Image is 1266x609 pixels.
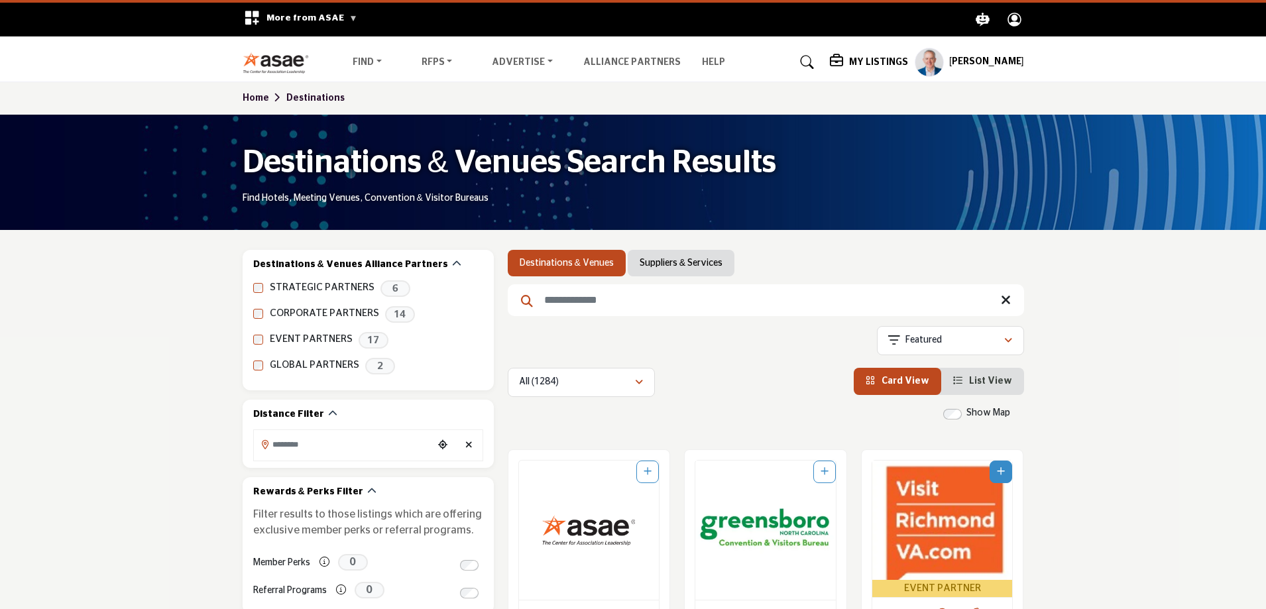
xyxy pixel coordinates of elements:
[459,431,479,460] div: Clear search location
[941,368,1024,395] li: List View
[270,306,379,321] label: CORPORATE PARTNERS
[821,467,829,476] a: Add To List
[380,280,410,297] span: 6
[270,332,353,347] label: EVENT PARTNERS
[872,461,1013,580] img: Richmond Region Tourism
[253,486,363,499] h2: Rewards & Perks Filter
[915,48,944,77] button: Show hide supplier dropdown
[433,431,453,460] div: Choose your current location
[905,334,942,347] p: Featured
[969,376,1012,386] span: List View
[695,461,836,600] img: Greensboro Area CVB
[412,53,462,72] a: RFPs
[997,467,1005,476] a: Add To List
[270,358,359,373] label: GLOBAL PARTNERS
[359,332,388,349] span: 17
[253,551,310,575] label: Member Perks
[787,52,823,73] a: Search
[866,376,929,386] a: View Card
[519,376,559,389] p: All (1284)
[253,408,324,421] h2: Distance Filter
[882,376,929,386] span: Card View
[460,588,479,598] input: Switch to Referral Programs
[243,93,286,103] a: Home
[365,358,395,374] span: 2
[508,368,655,397] button: All (1284)
[253,258,448,272] h2: Destinations & Venues Alliance Partners
[270,280,374,296] label: STRATEGIC PARTNERS
[644,467,652,476] a: Add To List
[483,53,562,72] a: Advertise
[338,554,368,571] span: 0
[253,579,327,602] label: Referral Programs
[253,360,263,370] input: GLOBAL PARTNERS checkbox
[266,13,357,23] span: More from ASAE
[872,461,1013,598] a: Open Listing in new tab
[877,326,1024,355] button: Featured
[355,582,384,598] span: 0
[508,284,1024,316] input: Search Keyword
[243,142,776,184] h1: Destinations & Venues Search Results
[966,406,1010,420] label: Show Map
[243,192,489,205] p: Find Hotels, Meeting Venues, Convention & Visitor Bureaus
[830,54,908,70] div: My Listings
[343,53,391,72] a: Find
[385,306,415,323] span: 14
[253,506,483,538] p: Filter results to those listings which are offering exclusive member perks or referral programs.
[519,461,660,600] a: Open Listing in new tab
[583,58,681,67] a: Alliance Partners
[519,461,660,600] img: Association CareerHQ
[695,461,836,600] a: Open Listing in new tab
[854,368,941,395] li: Card View
[253,335,263,345] input: EVENT PARTNERS checkbox
[286,93,345,103] a: Destinations
[875,581,1010,596] span: EVENT PARTNER
[953,376,1012,386] a: View List
[253,283,263,293] input: STRATEGIC PARTNERS checkbox
[235,3,366,36] div: More from ASAE
[640,256,722,270] a: Suppliers & Services
[702,58,725,67] a: Help
[243,52,316,74] img: Site Logo
[460,560,479,571] input: Switch to Member Perks
[254,431,433,457] input: Search Location
[949,56,1024,69] h5: [PERSON_NAME]
[520,256,614,270] a: Destinations & Venues
[253,309,263,319] input: CORPORATE PARTNERS checkbox
[849,56,908,68] h5: My Listings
